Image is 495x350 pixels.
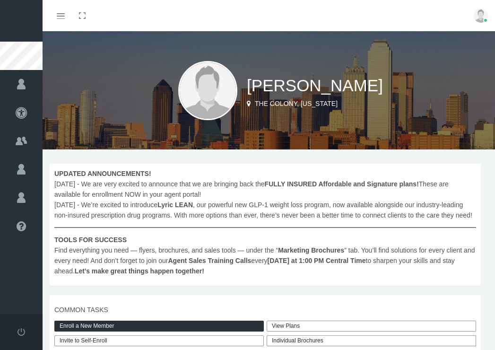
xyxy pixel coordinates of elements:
span: [PERSON_NAME] [247,76,383,95]
b: FULLY INSURED Affordable and Signature plans! [265,180,419,188]
span: The Colony, [US_STATE] [255,100,338,107]
span: [DATE] - We are very excited to announce that we are bringing back the These are available for en... [54,168,476,276]
img: user-placeholder.jpg [474,9,488,23]
span: COMMON TASKS [54,305,476,315]
b: Agent Sales Training Calls [168,257,252,264]
b: Lyric LEAN [157,201,193,209]
a: View Plans [267,321,476,332]
img: user-placeholder.jpg [178,61,237,120]
b: UPDATED ANNOUNCEMENTS! [54,170,151,177]
b: TOOLS FOR SUCCESS [54,236,127,244]
div: Individual Brochures [267,335,476,346]
a: Invite to Self-Enroll [54,335,264,346]
b: [DATE] at 1:00 PM Central Time [268,257,366,264]
a: Enroll a New Member [54,321,264,332]
b: Let’s make great things happen together! [75,267,204,275]
b: Marketing Brochures [278,246,344,254]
